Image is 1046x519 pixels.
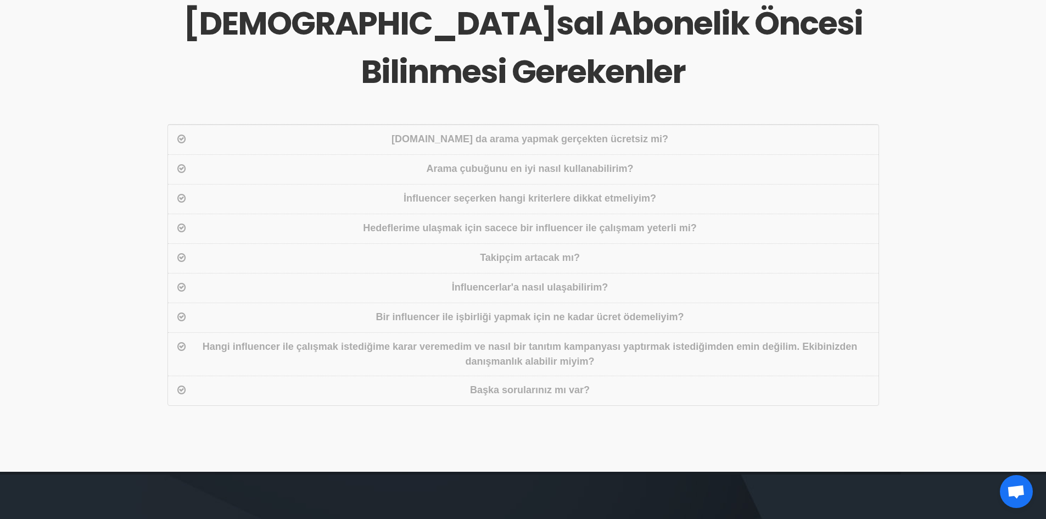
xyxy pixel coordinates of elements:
div: İnfluencerlar'a nasıl ulaşabilirim? [188,280,872,296]
div: Arama çubuğunu en iyi nasıl kullanabilirim? [188,161,872,177]
div: Başka sorularınız mı var? [188,383,872,399]
div: Açık sohbet [1000,475,1033,508]
div: [DOMAIN_NAME] da arama yapmak gerçekten ücretsiz mi? [188,132,872,148]
div: Takipçim artacak mı? [188,250,872,266]
div: İnfluencer seçerken hangi kriterlere dikkat etmeliyim? [188,191,872,207]
div: Hedeflerime ulaşmak için sacece bir influencer ile çalışmam yeterli mi? [188,221,872,237]
div: Bir influencer ile işbirliği yapmak için ne kadar ücret ödemeliyim? [188,310,872,326]
div: Hangi influencer ile çalışmak istediğime karar veremedim ve nasıl bir tanıtım kampanyası yaptırma... [188,339,872,369]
